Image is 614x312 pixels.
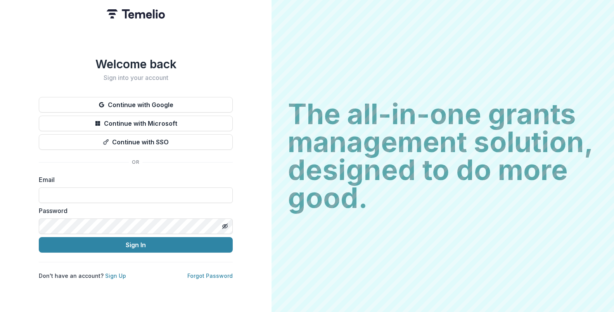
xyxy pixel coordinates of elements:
[39,237,233,253] button: Sign In
[105,272,126,279] a: Sign Up
[39,175,228,184] label: Email
[219,220,231,232] button: Toggle password visibility
[39,57,233,71] h1: Welcome back
[39,116,233,131] button: Continue with Microsoft
[187,272,233,279] a: Forgot Password
[39,206,228,215] label: Password
[39,134,233,150] button: Continue with SSO
[39,97,233,113] button: Continue with Google
[107,9,165,19] img: Temelio
[39,74,233,81] h2: Sign into your account
[39,272,126,280] p: Don't have an account?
